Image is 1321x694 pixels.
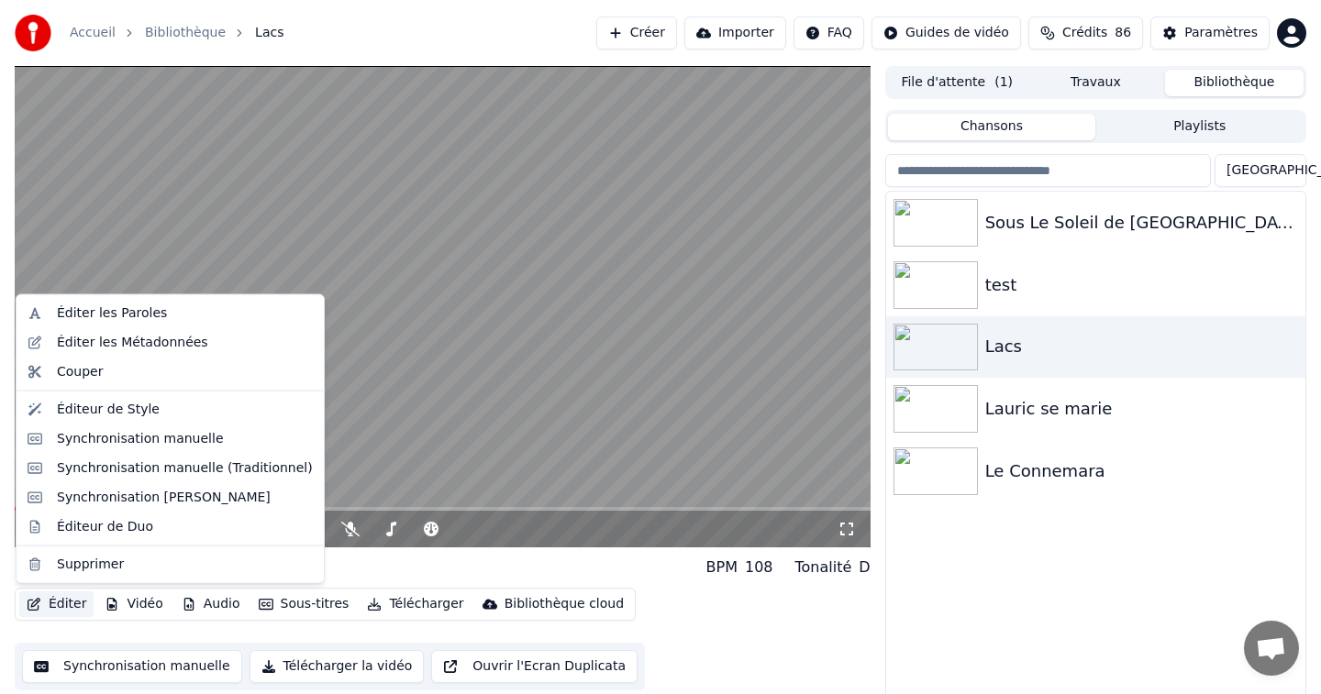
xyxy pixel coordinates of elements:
button: Télécharger la vidéo [250,650,425,683]
div: Paramètres [1184,24,1258,42]
div: Couper [57,362,103,380]
span: 86 [1115,24,1131,42]
button: Synchronisation manuelle [22,650,242,683]
div: Synchronisation manuelle [57,429,224,447]
div: Le Connemara [985,458,1298,484]
button: Audio [174,591,248,617]
div: Lauric se marie [985,396,1298,422]
button: Paramètres [1150,17,1270,50]
div: BPM [706,556,738,578]
button: Éditer [19,591,94,617]
button: Télécharger [360,591,471,617]
div: Lacs [985,334,1298,359]
button: Guides de vidéo [871,17,1021,50]
div: Éditeur de Duo [57,517,153,535]
button: Importer [684,17,786,50]
button: FAQ [794,17,864,50]
div: Éditeur de Style [57,400,160,418]
button: Créer [596,17,677,50]
div: D [859,556,870,578]
button: Vidéo [97,591,170,617]
button: Sous-titres [251,591,357,617]
div: Sous Le Soleil de [GEOGRAPHIC_DATA] [985,210,1298,236]
nav: breadcrumb [70,24,283,42]
div: Tonalité [795,556,852,578]
span: Lacs [255,24,283,42]
img: youka [15,15,51,51]
div: Éditer les Paroles [57,304,167,323]
div: Lacs [15,555,56,580]
div: test [985,272,1298,298]
button: Playlists [1095,114,1304,140]
a: Accueil [70,24,116,42]
button: Bibliothèque [1165,70,1304,96]
div: Ouvrir le chat [1244,621,1299,676]
button: Travaux [1027,70,1165,96]
div: 108 [745,556,773,578]
div: Éditer les Métadonnées [57,333,208,351]
div: Supprimer [57,555,124,573]
div: Bibliothèque cloud [505,595,624,613]
button: Chansons [888,114,1096,140]
span: ( 1 ) [994,73,1013,92]
div: Synchronisation [PERSON_NAME] [57,488,271,506]
button: Ouvrir l'Ecran Duplicata [431,650,638,683]
button: File d'attente [888,70,1027,96]
button: Crédits86 [1028,17,1143,50]
div: Synchronisation manuelle (Traditionnel) [57,458,313,477]
span: Crédits [1062,24,1107,42]
a: Bibliothèque [145,24,226,42]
